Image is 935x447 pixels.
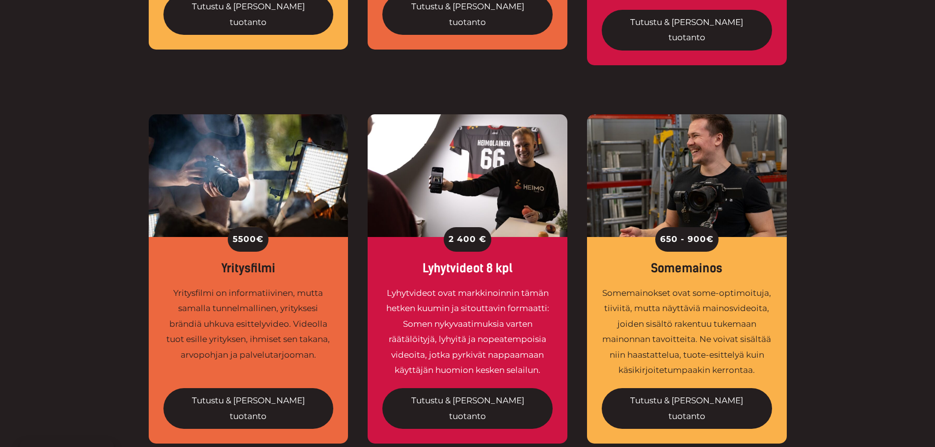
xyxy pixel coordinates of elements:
[602,262,772,276] div: Somemainos
[382,286,553,378] div: Lyhytvideot ovat markkinoinnin tämän hetken kuumin ja sitouttavin formaatti: Somen nykyvaatimuksi...
[163,262,334,276] div: Yritysfilmi
[706,232,714,247] span: €
[602,388,772,429] a: Tutustu & [PERSON_NAME] tuotanto
[256,232,264,247] span: €
[163,388,334,429] a: Tutustu & [PERSON_NAME] tuotanto
[444,227,491,252] div: 2 400 €
[163,286,334,378] div: Yritysfilmi on informatiivinen, mutta samalla tunnelmallinen, yrityksesi brändiä uhkuva esittelyv...
[602,286,772,378] div: Somemainokset ovat some-optimoituja, tiiviitä, mutta näyttäviä mainosvideoita, joiden sisältö rak...
[587,114,787,237] img: Videokuvaaja William gimbal kädessä hymyilemässä asiakkaan varastotiloissa kuvauksissa.
[655,227,719,252] div: 650 - 900
[382,262,553,276] div: Lyhytvideot 8 kpl
[368,114,567,237] img: Somevideo on tehokas formaatti digimarkkinointiin.
[382,388,553,429] a: Tutustu & [PERSON_NAME] tuotanto
[228,227,268,252] div: 5500
[149,114,348,237] img: Yritysvideo tuo yrityksesi parhaat puolet esiiin kiinnostavalla tavalla.
[602,10,772,51] a: Tutustu & [PERSON_NAME] tuotanto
